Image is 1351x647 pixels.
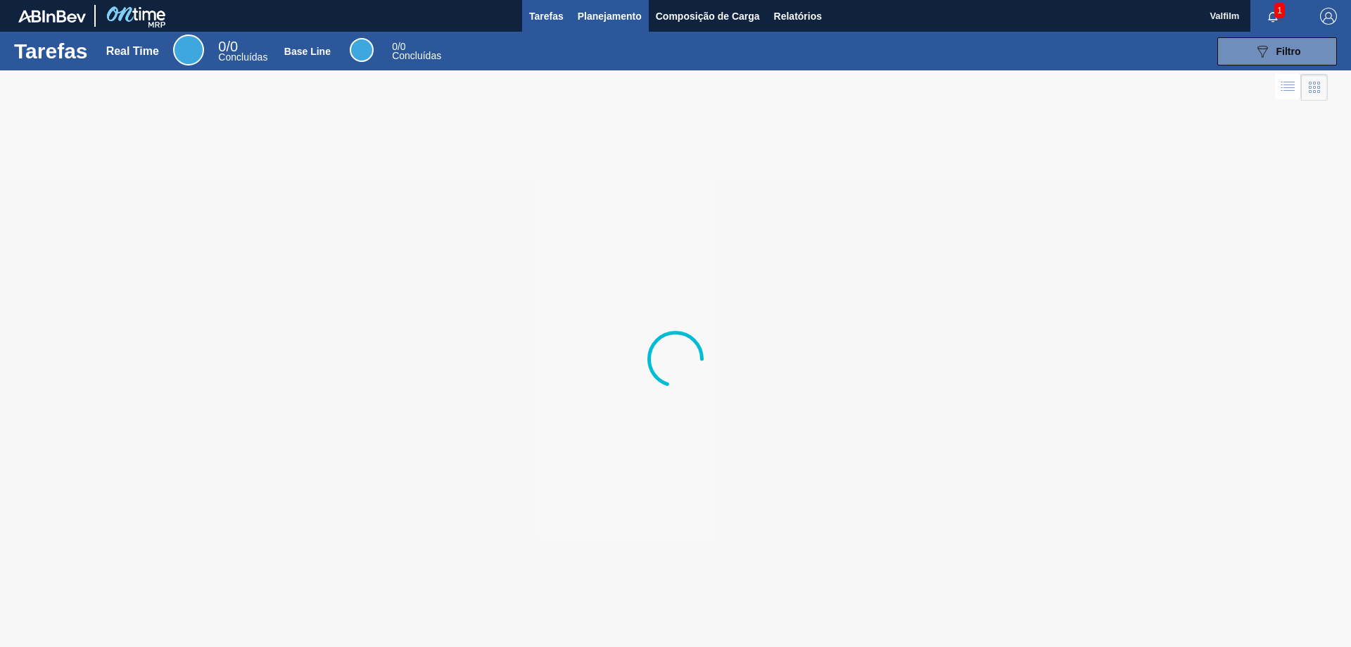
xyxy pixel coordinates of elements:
img: TNhmsLtSVTkK8tSr43FrP2fwEKptu5GPRR3wAAAABJRU5ErkJggg== [18,10,86,23]
span: Composição de Carga [656,8,760,25]
button: Notificações [1250,6,1295,26]
span: Concluídas [218,51,267,63]
span: Concluídas [392,50,441,61]
h1: Tarefas [14,43,88,59]
img: Logout [1320,8,1337,25]
span: Planejamento [578,8,642,25]
span: 0 [392,41,398,52]
span: / 0 [392,41,405,52]
div: Base Line [284,46,331,57]
span: Tarefas [529,8,564,25]
div: Real Time [218,41,267,62]
span: Relatórios [774,8,822,25]
div: Base Line [350,38,374,62]
span: 0 [218,39,226,54]
div: Real Time [106,45,159,58]
span: / 0 [218,39,238,54]
span: Filtro [1276,46,1301,57]
div: Real Time [173,34,204,65]
span: 1 [1274,3,1285,18]
div: Base Line [392,42,441,61]
button: Filtro [1217,37,1337,65]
